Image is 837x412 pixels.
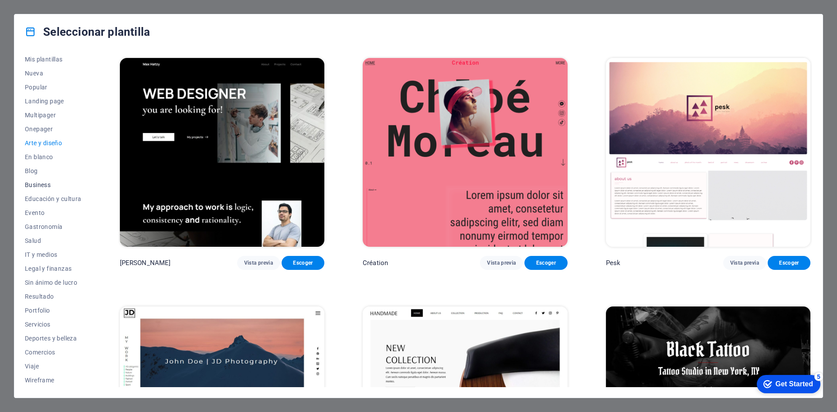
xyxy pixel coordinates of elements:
p: Création [363,259,388,267]
span: Educación y cultura [25,195,82,202]
span: Wireframe [25,377,82,384]
span: Popular [25,84,82,91]
span: Gastronomía [25,223,82,230]
span: Escoger [775,259,803,266]
button: Portfolio [25,303,82,317]
p: Pesk [606,259,621,267]
button: Landing page [25,94,82,108]
span: En blanco [25,153,82,160]
button: Escoger [768,256,810,270]
button: Evento [25,206,82,220]
span: Mis plantillas [25,56,82,63]
button: Escoger [524,256,567,270]
img: Max Hatzy [120,58,324,247]
div: 5 [65,2,73,10]
button: Blog [25,164,82,178]
button: Mis plantillas [25,52,82,66]
p: [PERSON_NAME] [120,259,171,267]
span: Deportes y belleza [25,335,82,342]
button: Nueva [25,66,82,80]
span: Blog [25,167,82,174]
button: Servicios [25,317,82,331]
button: Popular [25,80,82,94]
span: Evento [25,209,82,216]
button: Salud [25,234,82,248]
span: Legal y finanzas [25,265,82,272]
button: Vista previa [723,256,766,270]
span: Servicios [25,321,82,328]
button: Sin ánimo de lucro [25,276,82,289]
span: IT y medios [25,251,82,258]
span: Landing page [25,98,82,105]
span: Portfolio [25,307,82,314]
span: Vista previa [487,259,516,266]
div: Get Started 5 items remaining, 0% complete [7,4,71,23]
button: Escoger [282,256,324,270]
button: En blanco [25,150,82,164]
button: Viaje [25,359,82,373]
button: Onepager [25,122,82,136]
span: Viaje [25,363,82,370]
button: Educación y cultura [25,192,82,206]
span: Comercios [25,349,82,356]
span: Business [25,181,82,188]
button: Legal y finanzas [25,262,82,276]
button: Wireframe [25,373,82,387]
img: Pesk [606,58,810,247]
span: Multipager [25,112,82,119]
button: Vista previa [480,256,523,270]
button: Vista previa [237,256,280,270]
span: Vista previa [730,259,759,266]
button: IT y medios [25,248,82,262]
span: Resultado [25,293,82,300]
button: Arte y diseño [25,136,82,150]
span: Onepager [25,126,82,133]
button: Resultado [25,289,82,303]
img: Création [363,58,567,247]
button: Business [25,178,82,192]
h4: Seleccionar plantilla [25,25,150,39]
div: Get Started [26,10,63,17]
button: Comercios [25,345,82,359]
span: Sin ánimo de lucro [25,279,82,286]
span: Arte y diseño [25,140,82,146]
span: Vista previa [244,259,273,266]
button: Gastronomía [25,220,82,234]
span: Escoger [531,259,560,266]
span: Nueva [25,70,82,77]
button: Multipager [25,108,82,122]
span: Salud [25,237,82,244]
span: Escoger [289,259,317,266]
button: Deportes y belleza [25,331,82,345]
